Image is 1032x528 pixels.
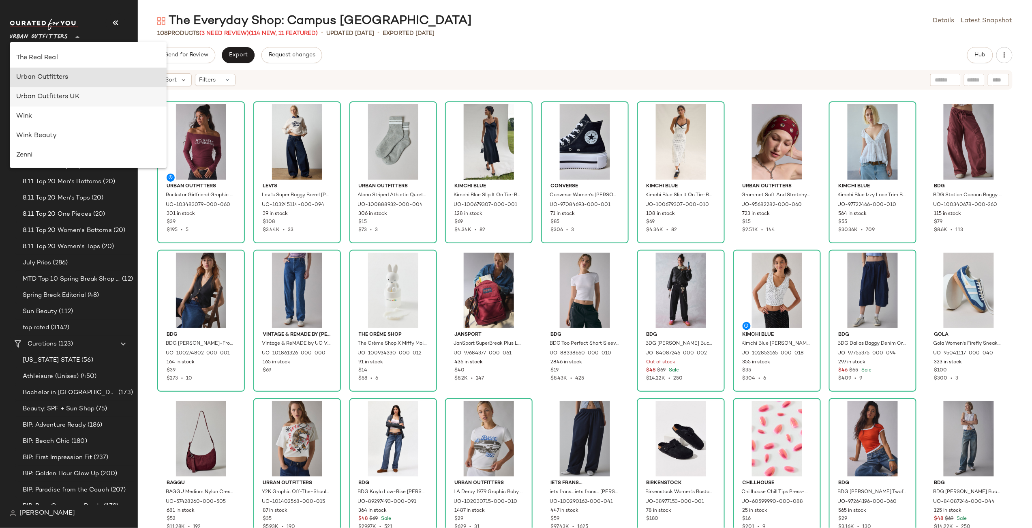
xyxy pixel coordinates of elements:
div: The Real Real [16,53,160,63]
span: 165 in stock [263,359,290,366]
span: 164 in stock [167,359,195,366]
span: • [178,376,186,381]
span: Sale [668,368,679,373]
span: 115 in stock [934,210,961,218]
span: • [948,376,956,381]
span: Kimchi Blue [647,183,715,190]
span: JanSport SuperBreak Plus Laptop Backpack in Russet Red, Women's at Urban Outfitters [454,340,522,348]
span: BDG [647,331,715,339]
span: (48) [86,291,99,300]
span: UO-95041117-000-040 [934,350,993,357]
span: 128 in stock [454,210,482,218]
span: (20) [92,210,105,219]
span: 723 in stock [743,210,770,218]
span: (20) [100,242,114,251]
span: Birkenstock Women's Boston Shearling Clog in Black at Urban Outfitters [646,489,715,496]
span: $3.44K [263,228,280,233]
div: Zenni [16,150,160,160]
span: 2846 in stock [550,359,582,366]
span: Kimchi Blue Slip It On Tie-Back Satin Midi Dress in Black, Women's at Urban Outfitters [454,192,522,199]
img: 101402568_015_b [256,401,338,476]
span: $85 [550,219,559,226]
img: 100340678_260_b [928,104,1010,180]
span: UO-100934330-000-012 [358,350,422,357]
span: 71 in stock [550,210,575,218]
span: Curations [28,339,57,349]
span: (180) [70,437,87,446]
span: (114 New, 11 Featured) [249,30,318,36]
span: JanSport [454,331,523,339]
span: 323 in stock [934,359,962,366]
p: Exported [DATE] [383,29,435,38]
span: (186) [86,421,103,430]
span: BIP: Adventure Ready [23,421,86,430]
span: $2.51K [743,228,758,233]
span: BIP: Golden Hour Glow Up [23,469,99,479]
span: 6 [376,376,379,381]
span: 8.11 Top 20 Women's Tops [23,242,100,251]
span: 1487 in stock [454,507,485,515]
span: BDG [PERSON_NAME] Buckle Baggy Barrel [PERSON_NAME] in Black, Women's at Urban Outfitters [646,340,715,348]
span: Y2K Graphic Off-The-Shoulder Cropped Tee in Neutral, Women's at Urban Outfitters [262,489,331,496]
span: $35 [263,515,272,523]
span: $304 [743,376,756,381]
span: Sort [165,76,177,84]
span: Out of stock [647,359,676,366]
span: UO-97755375-000-094 [837,350,896,357]
span: BAGGU Medium Nylon Crescent Bag in [GEOGRAPHIC_DATA] at Urban Outfitters [166,489,235,496]
span: UO-100290162-000-041 [550,498,613,506]
span: UO-97264196-000-060 [837,498,897,506]
span: Vintage & ReMADE by UO Vintage By UO Wrangler Bootcut [PERSON_NAME] in Blue, Women's at Urban Out... [262,340,331,348]
span: • [666,376,674,381]
span: $273 [167,376,178,381]
span: Levi's [263,183,332,190]
span: $69 [370,515,378,523]
div: Products [157,29,318,38]
span: UO-97084693-000-001 [550,202,610,209]
span: $48 [647,367,656,374]
span: Vintage & ReMADE by [PERSON_NAME] [263,331,332,339]
img: 102853165_018_b [736,253,818,328]
span: BDG [PERSON_NAME]-Front Flyaway Sweater Vest Top in Black, Women's at Urban Outfitters [166,340,235,348]
span: 25 in stock [743,507,768,515]
span: (286) [51,258,68,268]
span: Gola Women's Firefly Sneaker in Iceberg/Moonlight/Off White, Women's at Urban Outfitters [934,340,1002,348]
div: Wink Beauty [16,131,160,141]
span: Beauty: SPF + Sun Shop [23,404,94,414]
span: $100 [934,367,947,374]
span: $15 [359,219,367,226]
span: top rated [23,323,49,333]
img: 102030715_010_b [448,401,530,476]
span: Converse [550,183,619,190]
span: 144 [767,228,775,233]
img: 95682282_060_b [736,104,818,180]
span: • [567,376,575,381]
span: Filters [199,76,216,84]
span: BDG Station Cocoon Baggy Barrel Leg Cargo Pant in Dark Red, Women's at Urban Outfitters [934,192,1002,199]
span: • [563,228,571,233]
span: UO-102030715-000-010 [454,498,517,506]
span: [US_STATE] STATE [23,356,80,365]
img: 100679307_010_b [640,104,722,180]
span: • [468,376,476,381]
span: 8.11 Top 20 Men's Bottoms [23,177,102,187]
span: $8.6K [934,228,948,233]
span: $19 [550,367,559,374]
span: BIP: Rose Ceremony Ready [23,502,102,511]
span: $35 [743,367,752,374]
span: Chillhouse [743,480,811,487]
span: UO-100274802-000-001 [166,350,230,357]
img: 100934330_012_b [352,253,434,328]
span: Rockstar Girlfriend Graphic Boatneck Off-The-Shoulder Long Sleeve Tee in Red, Women's at Urban Ou... [166,192,235,199]
span: $39 [167,219,176,226]
span: Converse Women's [PERSON_NAME] All Star Lift Double Stack Sneaker in Blk/Noir, Women's at Urban O... [550,192,619,199]
span: Grommet Soft And Stretchy Wide Headband in Dark Red, Women's at Urban Outfitters [742,192,811,199]
span: UO-97722466-000-010 [837,202,896,209]
span: Urban Outfitters [263,480,332,487]
span: Kimchi Blue [454,183,523,190]
span: BDG [167,331,236,339]
p: updated [DATE] [326,29,374,38]
span: 39 in stock [263,210,288,218]
span: 125 in stock [934,507,962,515]
span: BDG Kayla Low-Rise [PERSON_NAME] in Dark Wash, Women's at Urban Outfitters [358,489,427,496]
